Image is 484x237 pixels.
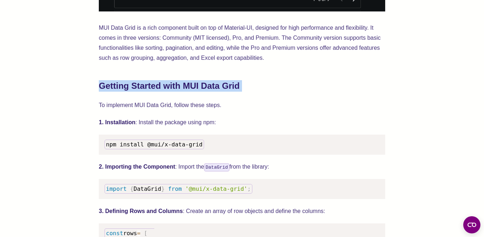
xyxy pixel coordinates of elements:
span: [ [144,230,147,237]
span: rows [123,230,137,237]
p: : Install the package using npm: [99,117,385,127]
span: const [106,230,123,237]
span: } [161,185,165,192]
span: from [168,185,182,192]
h2: Getting Started with MUI Data Grid [99,80,385,92]
span: ; [247,185,251,192]
strong: 1. Installation [99,119,135,125]
p: MUI Data Grid is a rich component built on top of Material-UI, designed for high performance and ... [99,23,385,63]
p: To implement MUI Data Grid, follow these steps. [99,100,385,110]
span: { [130,185,134,192]
p: : Import the from the library: [99,162,385,172]
span: npm install @mui/x-data-grid [106,141,203,148]
p: : Create an array of row objects and define the columns: [99,206,385,216]
strong: 3. Defining Rows and Columns [99,208,183,214]
span: '@mui/x-data-grid' [185,185,247,192]
span: = [137,230,141,237]
strong: 2. Importing the Component [99,164,175,170]
span: import [106,185,127,192]
code: DataGrid [204,163,229,171]
button: Open CMP widget [463,216,480,233]
span: DataGrid [134,185,161,192]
